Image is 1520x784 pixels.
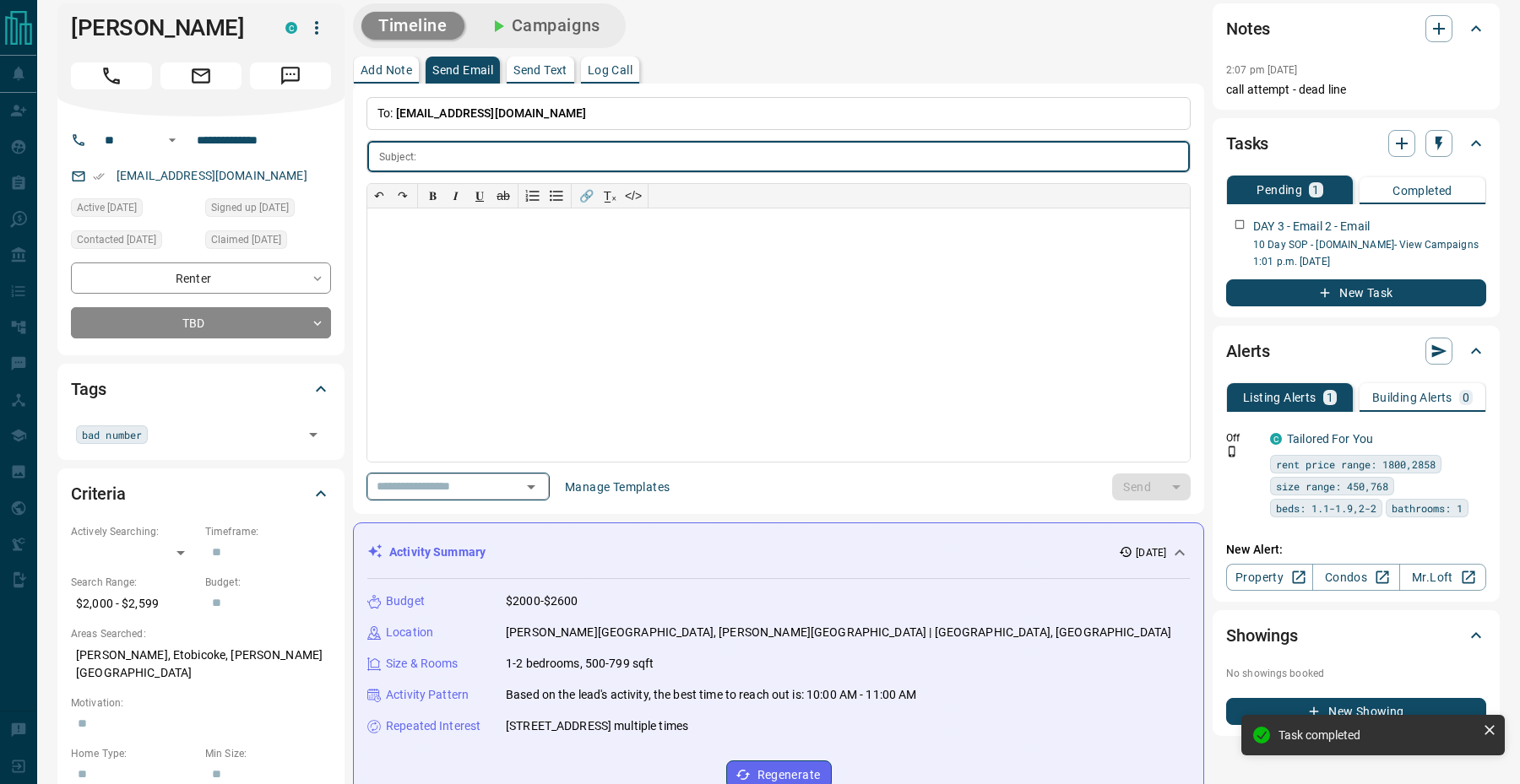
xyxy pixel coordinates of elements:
p: Repeated Interest [386,717,480,735]
h2: Tags [71,376,106,403]
p: Send Text [513,64,567,76]
p: Subject: [379,149,416,165]
button: Numbered list [521,184,545,208]
button: 𝐔 [468,184,491,208]
p: New Alert: [1226,541,1486,559]
div: condos.ca [1270,433,1282,445]
p: 2:07 pm [DATE] [1226,64,1298,76]
p: Budget [386,592,425,610]
p: Areas Searched: [71,626,331,641]
button: ↷ [391,184,415,208]
div: Tue Jun 24 2025 [71,230,197,254]
span: Contacted [DATE] [77,231,156,248]
button: ↶ [367,184,391,208]
p: Min Size: [205,746,331,761]
p: Pending [1257,184,1302,196]
p: Off [1226,430,1260,446]
span: Message [250,62,331,89]
button: Open [301,423,325,446]
p: 0 [1463,392,1469,403]
span: size range: 450,768 [1276,478,1388,495]
p: 1 [1327,392,1333,403]
div: Task completed [1278,728,1476,742]
a: Property [1226,564,1313,591]
span: Call [71,62,152,89]
p: call attempt - dead line [1226,81,1486,99]
button: Open [162,130,182,150]
p: Based on the lead's activity, the best time to reach out is: 10:00 AM - 11:00 AM [506,686,917,704]
span: Active [DATE] [77,199,137,216]
button: 𝐁 [421,184,444,208]
div: Tue Jun 24 2025 [205,198,331,222]
h2: Showings [1226,622,1298,649]
p: 1-2 bedrooms, 500-799 sqft [506,655,654,673]
span: rent price range: 1800,2858 [1276,456,1436,473]
p: $2000-$2600 [506,592,578,610]
div: Showings [1226,615,1486,656]
p: Home Type: [71,746,197,761]
svg: Push Notification Only [1226,446,1238,457]
p: Timeframe: [205,524,331,539]
button: 🔗 [574,184,598,208]
p: $2,000 - $2,599 [71,590,197,618]
span: bad number [82,426,142,443]
a: Condos [1312,564,1399,591]
button: Campaigns [471,12,617,40]
div: split button [1112,473,1191,500]
p: [PERSON_NAME], Etobicoke, [PERSON_NAME][GEOGRAPHIC_DATA] [71,641,331,687]
div: Criteria [71,473,331,514]
p: No showings booked [1226,666,1486,681]
button: ab [491,184,515,208]
a: Mr.Loft [1399,564,1486,591]
p: Log Call [588,64,632,76]
button: Bullet list [545,184,568,208]
span: bathrooms: 1 [1392,500,1463,516]
svg: Email Verified [93,170,105,182]
s: ab [497,189,510,203]
p: Building Alerts [1372,392,1452,403]
button: 𝑰 [444,184,468,208]
p: Activity Summary [389,543,486,561]
h2: Criteria [71,480,126,507]
span: 𝐔 [475,189,484,203]
button: Timeline [361,12,464,40]
p: [STREET_ADDRESS] multiple times [506,717,688,735]
p: Budget: [205,575,331,590]
p: Size & Rooms [386,655,459,673]
p: [DATE] [1136,545,1166,560]
button: T̲ₓ [598,184,622,208]
p: DAY 3 - Email 2 - Email [1253,218,1370,235]
a: [EMAIL_ADDRESS][DOMAIN_NAME] [117,169,307,182]
div: Tasks [1226,123,1486,164]
p: 1 [1312,184,1319,196]
h2: Tasks [1226,130,1268,157]
div: Renter [71,262,331,294]
h1: [PERSON_NAME] [71,14,260,41]
span: beds: 1.1-1.9,2-2 [1276,500,1376,516]
p: Listing Alerts [1243,392,1316,403]
span: [EMAIL_ADDRESS][DOMAIN_NAME] [396,106,587,120]
h2: Alerts [1226,338,1270,365]
p: Completed [1392,185,1452,197]
p: Send Email [432,64,493,76]
p: [PERSON_NAME][GEOGRAPHIC_DATA], [PERSON_NAME][GEOGRAPHIC_DATA] | [GEOGRAPHIC_DATA], [GEOGRAPHIC_D... [506,624,1171,641]
div: Activity Summary[DATE] [367,537,1190,568]
a: Tailored For You [1287,432,1373,446]
a: 10 Day SOP - [DOMAIN_NAME]- View Campaigns [1253,239,1479,251]
p: Location [386,624,433,641]
p: 1:01 p.m. [DATE] [1253,254,1486,269]
p: Search Range: [71,575,197,590]
button: Open [519,475,543,499]
span: Email [160,62,242,89]
p: Activity Pattern [386,686,469,704]
button: New Showing [1226,698,1486,725]
p: To: [366,97,1191,130]
div: TBD [71,307,331,338]
button: </> [622,184,645,208]
div: Tue Jun 24 2025 [205,230,331,254]
div: Notes [1226,8,1486,49]
div: Tue Jun 24 2025 [71,198,197,222]
p: Add Note [361,64,412,76]
span: Claimed [DATE] [211,231,281,248]
h2: Notes [1226,15,1270,42]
